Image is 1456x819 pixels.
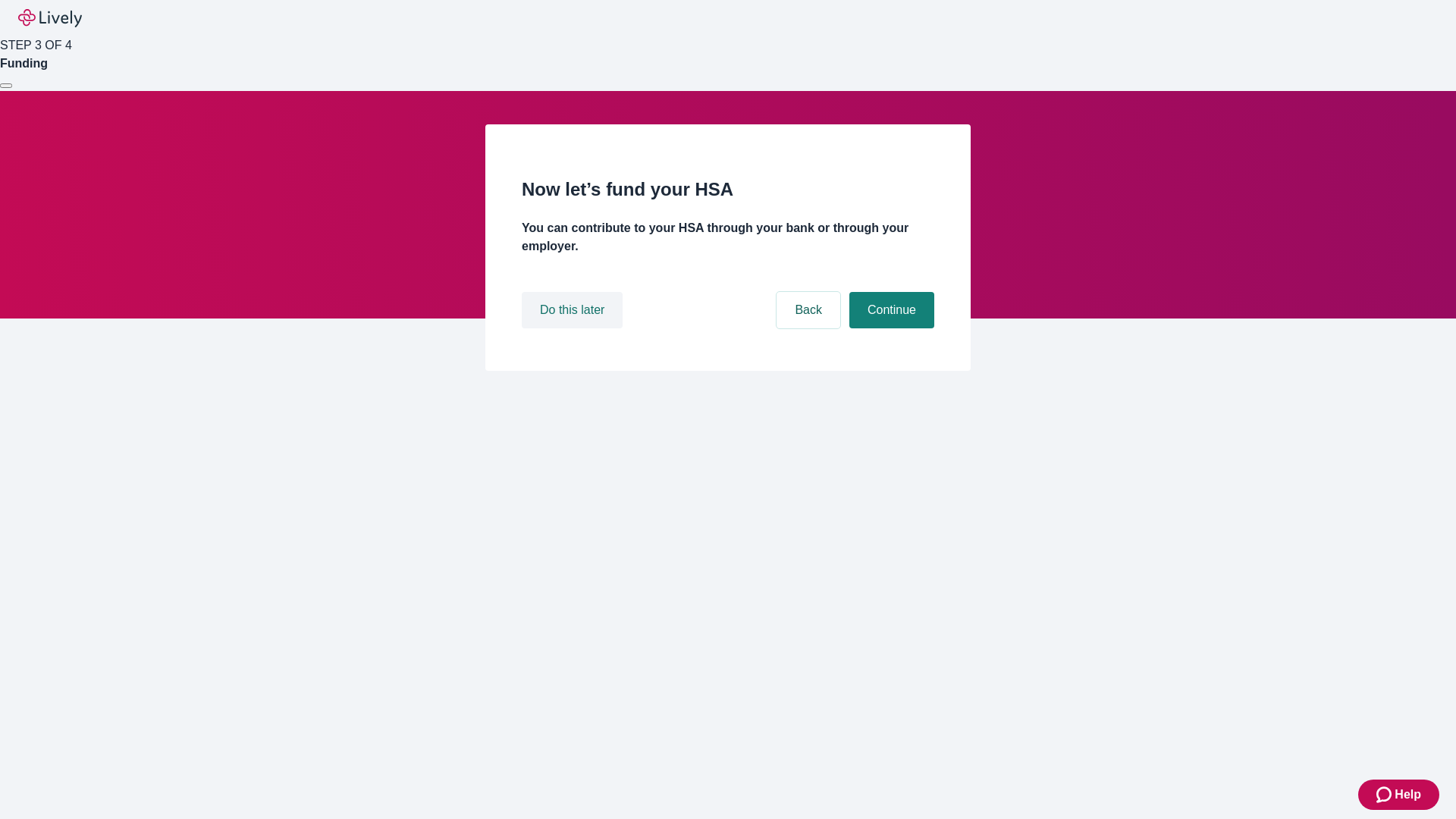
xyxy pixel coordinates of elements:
[522,292,623,328] button: Do this later
[777,292,840,328] button: Back
[522,176,934,203] h2: Now let’s fund your HSA
[18,9,82,27] img: Lively
[1376,786,1395,804] svg: Zendesk support icon
[522,219,934,256] h4: You can contribute to your HSA through your bank or through your employer.
[1395,786,1421,804] span: Help
[1358,780,1439,810] button: Zendesk support iconHelp
[849,292,934,328] button: Continue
